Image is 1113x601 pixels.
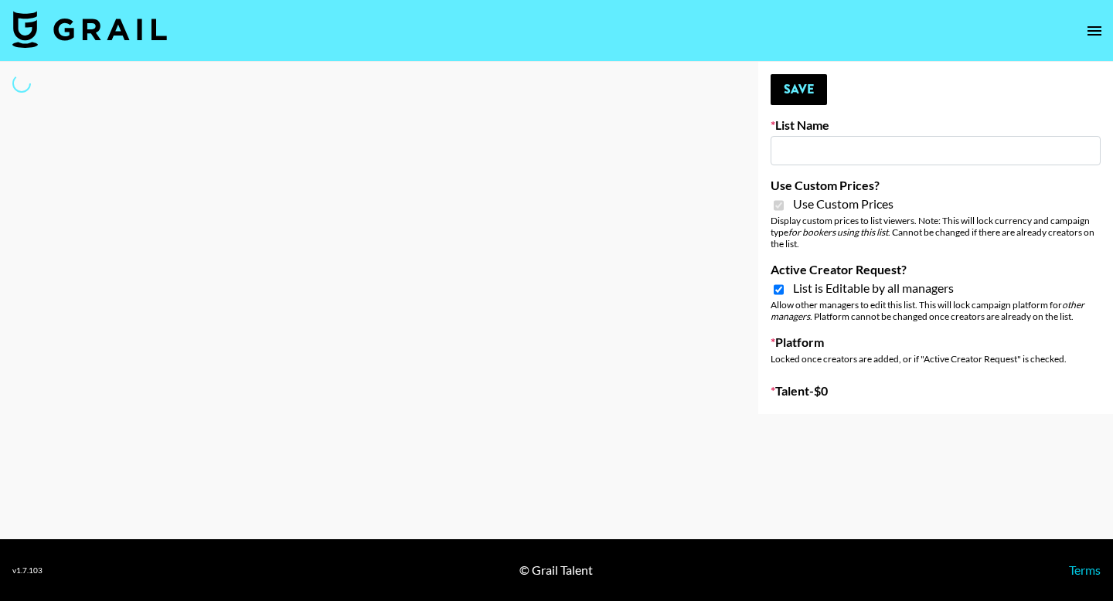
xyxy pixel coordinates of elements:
[771,334,1101,350] label: Platform
[771,215,1101,250] div: Display custom prices to list viewers. Note: This will lock currency and campaign type . Cannot b...
[793,280,954,296] span: List is Editable by all managers
[788,226,888,238] em: for bookers using this list
[1069,562,1101,577] a: Terms
[1079,15,1110,46] button: open drawer
[771,178,1101,193] label: Use Custom Prices?
[12,565,43,576] div: v 1.7.103
[771,299,1084,322] em: other managers
[771,383,1101,399] label: Talent - $ 0
[771,262,1101,277] label: Active Creator Request?
[519,562,593,578] div: © Grail Talent
[771,117,1101,133] label: List Name
[771,353,1101,365] div: Locked once creators are added, or if "Active Creator Request" is checked.
[12,11,167,48] img: Grail Talent
[771,299,1101,322] div: Allow other managers to edit this list. This will lock campaign platform for . Platform cannot be...
[771,74,827,105] button: Save
[793,196,893,212] span: Use Custom Prices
